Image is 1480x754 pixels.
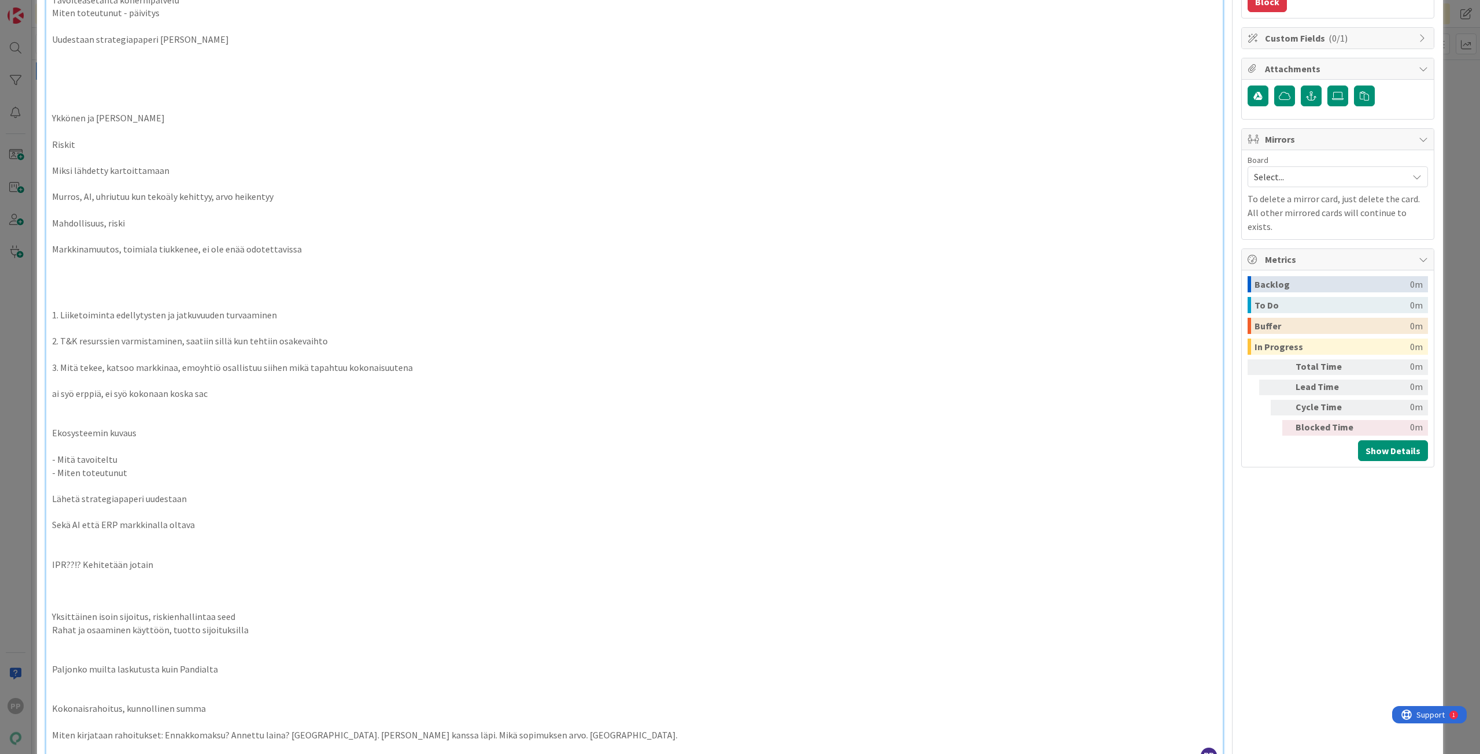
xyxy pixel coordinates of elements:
[52,466,1217,480] p: - Miten toteutunut
[1296,420,1359,436] div: Blocked Time
[1265,132,1413,146] span: Mirrors
[24,2,53,16] span: Support
[1255,297,1410,313] div: To Do
[1364,359,1423,375] div: 0m
[52,518,1217,532] p: Sekä AI että ERP markkinalla oltava
[1410,339,1423,355] div: 0m
[52,361,1217,374] p: 3. Mitä tekee, katsoo markkinaa, emoyhtiö osallistuu siihen mikä tapahtuu kokonaisuutena
[1248,156,1268,164] span: Board
[1410,276,1423,292] div: 0m
[1265,62,1413,76] span: Attachments
[52,243,1217,256] p: Markkinamuutos, toimiala tiukkenee, ei ole enää odotettavissa
[52,335,1217,348] p: 2. T&K resurssien varmistaminen, saatiin sillä kun tehtiin osakevaihto
[1296,359,1359,375] div: Total Time
[52,387,1217,400] p: ai syö erppiä, ei syö kokonaan koska sac
[52,702,1217,715] p: Kokonaisrahoitus, kunnollinen summa
[52,190,1217,203] p: Murros, AI, uhriutuu kun tekoäly kehittyy, arvo heikentyy
[52,164,1217,177] p: Miksi lähdetty kartoittamaan
[52,309,1217,322] p: 1. Liiketoiminta edellytysten ja jatkuvuuden turvaaminen
[1255,318,1410,334] div: Buffer
[1296,400,1359,415] div: Cycle Time
[1296,380,1359,395] div: Lead Time
[52,453,1217,466] p: - Mitä tavoiteltu
[1254,169,1402,185] span: Select...
[52,33,1217,46] p: Uudestaan strategiapaperi [PERSON_NAME]
[52,610,1217,623] p: Yksittäinen isoin sijoitus, riskienhallintaa seed
[1329,32,1348,44] span: ( 0/1 )
[60,5,63,14] div: 1
[52,6,1217,20] p: Miten toteutunut - päivitys
[1410,318,1423,334] div: 0m
[1358,440,1428,461] button: Show Details
[52,558,1217,571] p: IPR??!? Kehitetään jotain
[52,426,1217,440] p: Ekosysteemin kuvaus
[1255,276,1410,292] div: Backlog
[1364,420,1423,436] div: 0m
[52,663,1217,676] p: Paljonko muilta laskutusta kuin Pandialta
[1410,297,1423,313] div: 0m
[52,492,1217,506] p: Lähetä strategiapaperi uudestaan
[1364,380,1423,395] div: 0m
[52,729,1217,742] p: Miten kirjataan rahoitukset: Ennakkomaksu? Annettu laina? [GEOGRAPHIC_DATA]. [PERSON_NAME] kanssa...
[52,217,1217,230] p: Mahdollisuus, riski
[1364,400,1423,415] div: 0m
[1248,192,1428,233] p: To delete a mirror card, just delete the card. All other mirrored cards will continue to exists.
[1265,31,1413,45] span: Custom Fields
[1255,339,1410,355] div: In Progress
[52,138,1217,151] p: Riskit
[1265,252,1413,266] span: Metrics
[52,623,1217,637] p: Rahat ja osaaminen käyttöön, tuotto sijoituksilla
[52,112,1217,125] p: Ykkönen ja [PERSON_NAME]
